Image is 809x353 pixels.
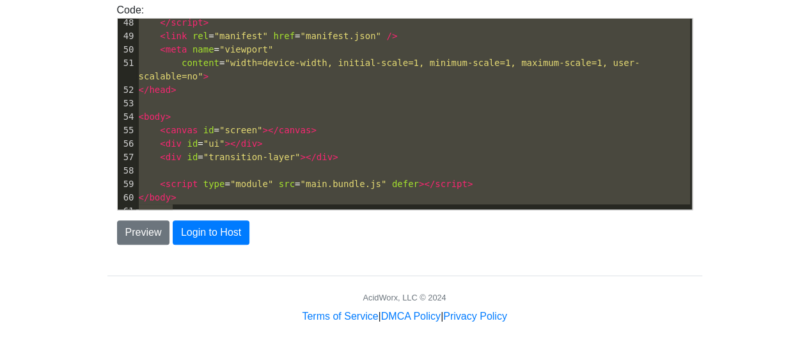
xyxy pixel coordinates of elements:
[160,179,165,189] span: <
[118,110,136,124] div: 54
[117,220,170,245] button: Preview
[160,138,165,149] span: <
[107,3,702,210] div: Code:
[187,138,198,149] span: id
[203,125,214,135] span: id
[166,44,187,54] span: meta
[192,31,208,41] span: rel
[435,179,467,189] span: script
[139,58,640,81] span: "width=device-width, initial-scale=1, minimum-scale=1, maximum-scale=1, user-scalable=no"
[118,151,136,164] div: 57
[166,138,182,149] span: div
[192,44,214,54] span: name
[139,111,144,122] span: <
[302,309,507,324] div: | |
[118,191,136,204] div: 60
[224,138,240,149] span: ></
[467,179,473,189] span: >
[386,31,397,41] span: />
[118,83,136,97] div: 52
[139,44,274,54] span: =
[166,125,198,135] span: canvas
[160,152,165,162] span: <
[203,17,208,28] span: >
[363,291,446,304] div: AcidWorx, LLC © 2024
[182,58,219,68] span: content
[279,179,295,189] span: src
[300,31,381,41] span: "manifest.json"
[118,97,136,110] div: 53
[187,152,198,162] span: id
[273,31,295,41] span: href
[333,152,338,162] span: >
[118,43,136,56] div: 50
[300,179,386,189] span: "main.bundle.js"
[118,177,136,191] div: 59
[118,29,136,43] div: 49
[139,179,473,189] span: = =
[171,17,203,28] span: script
[203,138,225,149] span: "ui"
[230,179,273,189] span: "module"
[214,31,268,41] span: "manifest"
[139,138,263,149] span: =
[262,125,278,135] span: ></
[219,125,262,135] span: "screen"
[279,125,311,135] span: canvas
[443,311,507,322] a: Privacy Policy
[118,137,136,151] div: 56
[144,111,166,122] span: body
[317,152,333,162] span: div
[173,220,249,245] button: Login to Host
[160,44,165,54] span: <
[300,152,316,162] span: ></
[203,71,208,81] span: >
[311,125,316,135] span: >
[302,311,378,322] a: Terms of Service
[139,125,317,135] span: =
[118,124,136,137] div: 55
[139,192,150,202] span: </
[219,44,273,54] span: "viewport"
[257,138,262,149] span: >
[419,179,435,189] span: ></
[139,58,640,81] span: =
[139,85,150,95] span: </
[381,311,441,322] a: DMCA Policy
[160,17,171,28] span: </
[203,152,301,162] span: "transition-layer"
[118,204,136,218] div: 61
[149,192,171,202] span: body
[139,152,338,162] span: =
[149,85,171,95] span: head
[166,152,182,162] span: div
[118,16,136,29] div: 48
[392,179,419,189] span: defer
[160,31,165,41] span: <
[171,192,176,202] span: >
[241,138,257,149] span: div
[118,164,136,177] div: 58
[166,31,187,41] span: link
[166,111,171,122] span: >
[139,31,398,41] span: = =
[166,179,198,189] span: script
[203,179,225,189] span: type
[160,125,165,135] span: <
[118,56,136,70] div: 51
[171,85,176,95] span: >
